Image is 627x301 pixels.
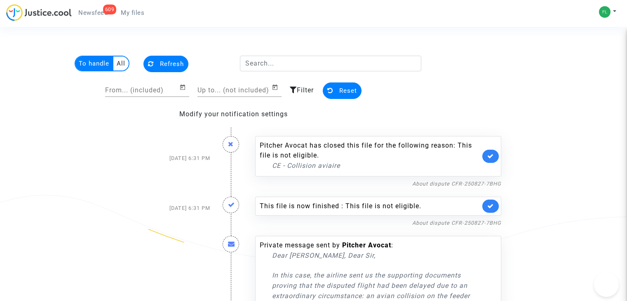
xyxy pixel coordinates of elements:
a: About dispute CFR-250827-7BHG [412,220,501,226]
span: Refresh [160,60,184,68]
button: Open calendar [179,82,189,92]
button: Refresh [143,56,188,72]
a: Modify your notification settings [179,110,288,118]
input: Search... [240,56,422,71]
div: [DATE] 6:31 PM [120,188,216,228]
div: [DATE] 6:31 PM [120,128,216,188]
span: Reset [339,87,357,94]
div: 609 [103,5,117,14]
div: Pitcher Avocat has closed this file for the following reason: This file is not eligible. [260,141,480,171]
span: Newsfeed [78,9,108,16]
span: Filter [297,86,314,94]
img: jc-logo.svg [6,4,72,21]
span: My files [121,9,144,16]
div: This file is now finished : This file is not eligible. [260,201,480,211]
multi-toggle-item: To handle [75,56,113,71]
a: About dispute CFR-250827-7BHG [412,181,501,187]
img: 27626d57a3ba4a5b969f53e3f2c8e71c [599,6,611,18]
a: 609Newsfeed [72,7,114,19]
p: Dear [PERSON_NAME], Dear Sir, [272,250,480,261]
iframe: Help Scout Beacon - Open [594,272,619,297]
button: Reset [323,82,362,99]
button: Open calendar [272,82,282,92]
multi-toggle-item: All [113,56,129,71]
b: Pitcher Avocat [342,241,391,249]
p: CE - Collision aviaire [272,160,480,171]
a: My files [114,7,151,19]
